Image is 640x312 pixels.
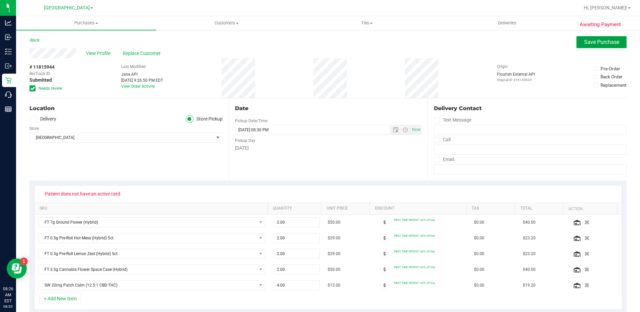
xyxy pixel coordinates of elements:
[121,64,146,70] label: Last Modified
[235,118,267,124] label: Pickup Date/Time
[3,286,13,304] p: 08:26 AM EDT
[328,235,340,241] span: $29.00
[5,106,12,112] inline-svg: Reports
[214,133,222,142] span: select
[29,104,223,112] div: Location
[39,249,257,258] span: FT 0.5g Pre-Roll Lemon Zest (Hybrid) 5ct
[5,77,12,84] inline-svg: Retail
[497,77,535,82] p: Original ID: 316135624
[38,264,265,275] span: NO DATA FOUND
[29,64,55,71] span: # 11815944
[474,251,484,257] span: $0.00
[434,145,627,155] input: Format: (999) 999-9999
[328,219,340,226] span: $50.00
[394,281,435,285] span: FIRST TIME PATIENT: 60% off line
[41,188,126,199] span: Patient does not have an active card.
[38,249,265,259] span: NO DATA FOUND
[123,50,163,57] span: Replace Customer
[38,85,62,91] span: Needs review
[121,84,155,89] a: View Order Activity
[29,126,39,132] label: Store
[375,206,464,211] a: Discount
[584,39,619,45] span: Save Purchase
[186,115,223,123] label: Store Pickup
[523,266,536,273] span: $40.00
[235,138,255,144] label: Pickup Day
[328,251,340,257] span: $29.00
[328,282,340,289] span: $12.00
[20,257,28,265] iframe: Resource center unread badge
[410,125,422,135] span: Set Current date
[497,71,535,82] div: Flourish External API
[523,219,536,226] span: $40.00
[274,249,319,258] input: 2.00
[394,218,435,222] span: FIRST TIME PATIENT: 60% off line
[121,77,163,83] div: [DATE] 9:26:50 PM EDT
[5,19,12,26] inline-svg: Analytics
[434,135,451,145] label: Call
[601,73,623,80] div: Back Order
[16,20,156,26] span: Purchases
[394,234,435,237] span: FIRST TIME PATIENT: 60% off line
[5,91,12,98] inline-svg: Call Center
[121,71,163,77] div: Jane API
[400,127,411,133] span: Open the time view
[30,133,214,142] span: [GEOGRAPHIC_DATA]
[394,265,435,269] span: FIRST TIME PATIENT: 60% off line
[235,104,422,112] div: Date
[328,266,340,273] span: $50.00
[601,82,626,88] div: Replacement
[394,250,435,253] span: FIRST TIME PATIENT: 60% off line
[5,34,12,41] inline-svg: Inbound
[39,281,257,290] span: SW 20mg Patch Calm (12.5:1 CBD:THC)
[3,304,13,309] p: 08/20
[5,63,12,69] inline-svg: Outbound
[274,265,319,274] input: 2.00
[53,71,54,77] span: -
[472,206,512,211] a: Tax
[523,282,536,289] span: $19.20
[434,115,471,125] label: Text Message
[274,281,319,290] input: 4.00
[523,251,536,257] span: $23.20
[44,5,90,11] span: [GEOGRAPHIC_DATA]
[38,217,265,227] span: NO DATA FOUND
[39,218,257,227] span: FT 7g Ground Flower (Hybrid)
[297,20,437,26] span: Tills
[497,64,508,70] label: Origin
[474,219,484,226] span: $0.00
[16,16,156,30] a: Purchases
[390,127,401,133] span: Open the date view
[39,293,81,304] button: + Add New Item
[157,20,296,26] span: Customers
[474,235,484,241] span: $0.00
[29,38,39,43] a: Back
[327,206,367,211] a: Unit Price
[523,235,536,241] span: $23.20
[580,21,621,28] span: Awaiting Payment
[474,282,484,289] span: $0.00
[29,77,52,84] span: Submitted
[563,203,617,215] th: Action
[584,5,627,10] span: Hi, [PERSON_NAME]!
[520,206,561,211] a: Total
[7,258,27,279] iframe: Resource center
[29,71,51,77] span: BioTrack ID:
[235,145,422,152] div: [DATE]
[297,16,437,30] a: Tills
[38,233,265,243] span: NO DATA FOUND
[86,50,113,57] span: View Profile
[274,218,319,227] input: 2.00
[437,16,577,30] a: Deliveries
[273,206,319,211] a: Quantity
[274,233,319,243] input: 2.00
[29,115,56,123] label: Delivery
[434,125,627,135] input: Format: (999) 999-9999
[39,206,265,211] a: SKU
[38,280,265,290] span: NO DATA FOUND
[39,233,257,243] span: FT 0.5g Pre-Roll Hot Mess (Hybrid) 5ct
[474,266,484,273] span: $0.00
[434,104,627,112] div: Delivery Contact
[434,155,454,164] label: Email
